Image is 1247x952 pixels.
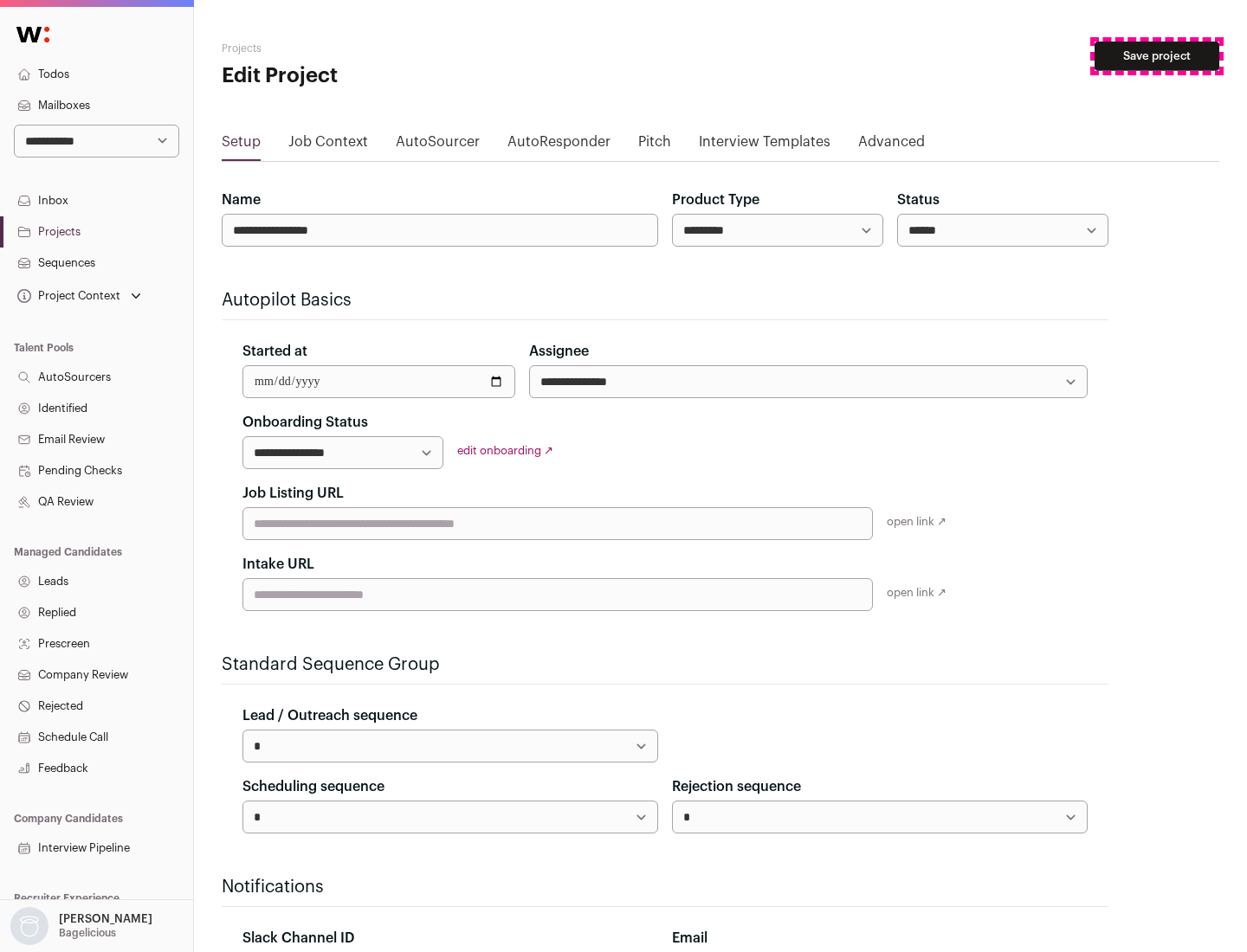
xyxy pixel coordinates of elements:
[396,132,480,159] a: AutoSourcer
[222,132,261,159] a: Setup
[242,776,384,797] label: Scheduling sequence
[222,653,1108,677] h2: Standard Sequence Group
[59,926,116,940] p: Bagelicious
[59,912,152,926] p: [PERSON_NAME]
[638,132,671,159] a: Pitch
[507,132,611,159] a: AutoResponder
[14,284,145,308] button: Open dropdown
[7,907,156,945] button: Open dropdown
[897,190,940,210] label: Status
[242,341,307,362] label: Started at
[699,132,830,159] a: Interview Templates
[222,42,554,55] h2: Projects
[222,62,554,90] h1: Edit Project
[529,341,589,362] label: Assignee
[14,289,120,303] div: Project Context
[242,483,344,504] label: Job Listing URL
[7,17,59,52] img: Wellfound
[672,190,759,210] label: Product Type
[222,190,261,210] label: Name
[242,554,314,575] label: Intake URL
[672,928,1088,949] div: Email
[242,412,368,433] label: Onboarding Status
[288,132,368,159] a: Job Context
[242,928,354,949] label: Slack Channel ID
[1095,42,1219,71] button: Save project
[242,705,417,726] label: Lead / Outreach sequence
[858,132,925,159] a: Advanced
[672,776,801,797] label: Rejection sequence
[222,288,1108,312] h2: Autopilot Basics
[222,875,1108,899] h2: Notifications
[10,907,48,945] img: nopic.png
[457,445,553,456] a: edit onboarding ↗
